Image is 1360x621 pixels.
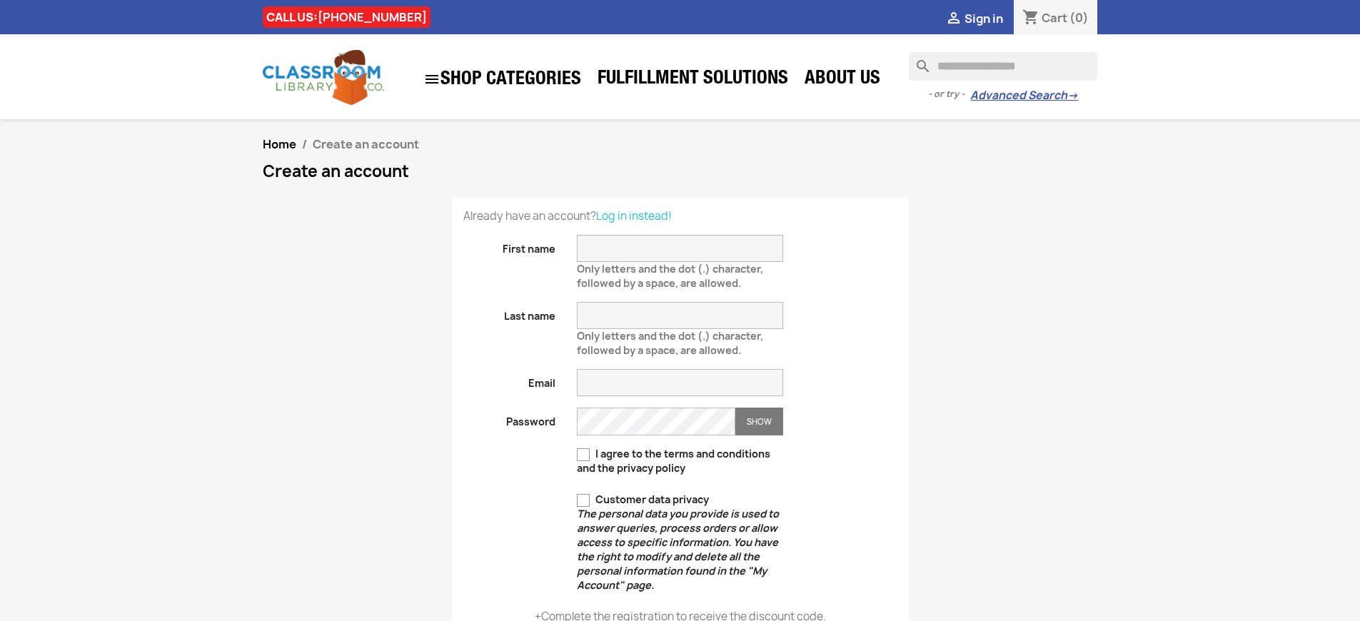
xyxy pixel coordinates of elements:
a: Fulfillment Solutions [590,66,795,94]
label: I agree to the terms and conditions and the privacy policy [577,447,783,475]
h1: Create an account [263,163,1098,180]
i:  [945,11,962,28]
label: Email [453,369,567,390]
p: Already have an account? [463,209,897,223]
a: SHOP CATEGORIES [416,64,588,95]
label: Password [453,408,567,429]
a: About Us [797,66,887,94]
a: Log in instead! [596,208,672,223]
span: - or try - [928,87,970,101]
button: Show [735,408,783,435]
span: Sign in [964,11,1003,26]
label: First name [453,235,567,256]
a: Home [263,136,296,152]
label: Customer data privacy [577,493,783,592]
span: Only letters and the dot (.) character, followed by a space, are allowed. [577,256,763,290]
span: Cart [1042,10,1067,26]
em: The personal data you provide is used to answer queries, process orders or allow access to specif... [577,507,779,592]
div: CALL US: [263,6,430,28]
span: Create an account [313,136,419,152]
input: Search [909,52,1097,81]
span: → [1067,89,1078,103]
img: Classroom Library Company [263,50,384,105]
i:  [423,71,440,88]
a:  Sign in [945,11,1003,26]
a: [PHONE_NUMBER] [318,9,427,25]
i: shopping_cart [1022,10,1039,27]
a: Advanced Search→ [970,89,1078,103]
i: search [909,52,926,69]
label: Last name [453,302,567,323]
span: Only letters and the dot (.) character, followed by a space, are allowed. [577,323,763,357]
input: Password input [577,408,735,435]
span: (0) [1069,10,1089,26]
